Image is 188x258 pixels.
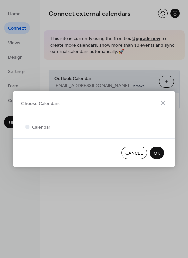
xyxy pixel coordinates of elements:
[125,150,143,157] span: Cancel
[21,100,60,107] span: Choose Calendars
[32,124,50,131] span: Calendar
[150,147,164,159] button: OK
[154,150,160,157] span: OK
[121,147,147,159] button: Cancel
